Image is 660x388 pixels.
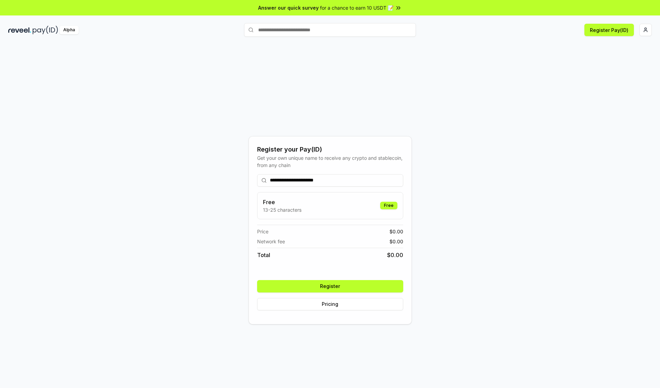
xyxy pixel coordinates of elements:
[59,26,79,34] div: Alpha
[257,238,285,245] span: Network fee
[387,251,403,259] span: $ 0.00
[263,206,301,213] p: 13-25 characters
[258,4,319,11] span: Answer our quick survey
[257,251,270,259] span: Total
[320,4,394,11] span: for a chance to earn 10 USDT 📝
[257,280,403,292] button: Register
[584,24,634,36] button: Register Pay(ID)
[8,26,31,34] img: reveel_dark
[257,298,403,310] button: Pricing
[257,154,403,169] div: Get your own unique name to receive any crypto and stablecoin, from any chain
[380,202,397,209] div: Free
[263,198,301,206] h3: Free
[257,145,403,154] div: Register your Pay(ID)
[389,238,403,245] span: $ 0.00
[389,228,403,235] span: $ 0.00
[33,26,58,34] img: pay_id
[257,228,268,235] span: Price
